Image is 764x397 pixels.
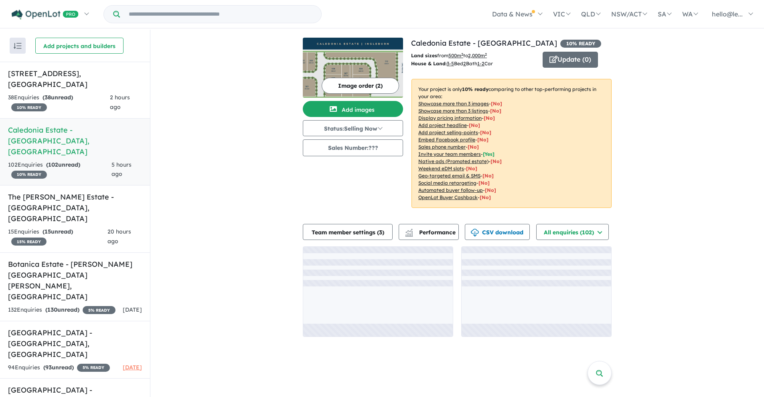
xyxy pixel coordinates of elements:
b: House & Land: [411,60,447,67]
button: Add projects and builders [35,38,124,54]
span: 5 % READY [83,306,116,314]
span: 5 hours ago [111,161,132,178]
h5: Botanica Estate - [PERSON_NAME][GEOGRAPHIC_DATA][PERSON_NAME] , [GEOGRAPHIC_DATA] [8,259,142,302]
sup: 2 [461,52,463,56]
span: to [463,52,487,58]
button: Add images [303,101,403,117]
span: 3 [379,229,382,236]
span: [ No ] [484,115,495,121]
b: Land sizes [411,52,437,58]
span: 15 % READY [11,238,47,246]
u: Weekend eDM slots [418,165,464,171]
img: line-chart.svg [405,229,413,233]
button: Team member settings (3) [303,224,393,240]
div: 15 Enquir ies [8,227,107,246]
u: 3-5 [447,60,454,67]
u: Display pricing information [418,115,482,121]
strong: ( unread) [43,364,74,371]
span: 93 [45,364,52,371]
p: Bed Bath Car [411,60,537,68]
span: 10 % READY [11,103,47,111]
h5: [GEOGRAPHIC_DATA] - [GEOGRAPHIC_DATA] , [GEOGRAPHIC_DATA] [8,327,142,360]
span: [No] [466,165,477,171]
span: 38 [45,94,51,101]
span: [ Yes ] [483,151,494,157]
span: Performance [406,229,456,236]
u: 2,000 m [468,52,487,58]
strong: ( unread) [43,94,73,101]
h5: [STREET_ADDRESS] , [GEOGRAPHIC_DATA] [8,68,142,90]
img: Openlot PRO Logo White [12,10,79,20]
u: OpenLot Buyer Cashback [418,194,478,200]
strong: ( unread) [45,306,79,313]
span: [DATE] [123,306,142,313]
button: Performance [399,224,459,240]
u: Embed Facebook profile [418,137,475,143]
div: 102 Enquir ies [8,160,111,179]
u: 2 [463,60,466,67]
button: CSV download [465,224,530,240]
span: 15 [45,228,51,235]
span: 5 % READY [77,364,110,372]
span: 2 hours ago [110,94,130,111]
u: 500 m [448,52,463,58]
input: Try estate name, suburb, builder or developer [122,6,320,23]
img: bar-chart.svg [405,231,413,236]
span: hello@le... [712,10,743,18]
strong: ( unread) [43,228,73,235]
img: Caledonia Estate - Ingleburn [303,38,403,98]
span: 10 % READY [11,171,47,179]
span: 130 [47,306,57,313]
sup: 2 [485,52,487,56]
span: [ No ] [468,144,479,150]
span: [No] [490,158,502,164]
span: [ No ] [490,108,501,114]
div: 38 Enquir ies [8,93,110,112]
span: [No] [480,194,491,200]
u: Showcase more than 3 images [418,101,489,107]
strong: ( unread) [46,161,80,168]
button: Image order (2) [322,78,399,94]
span: [ No ] [480,129,491,135]
u: Social media retargeting [418,180,476,186]
button: All enquiries (102) [536,224,609,240]
h5: Caledonia Estate - [GEOGRAPHIC_DATA] , [GEOGRAPHIC_DATA] [8,125,142,157]
span: 10 % READY [560,40,601,48]
u: Geo-targeted email & SMS [418,173,480,179]
u: Sales phone number [418,144,466,150]
p: Your project is only comparing to other top-performing projects in your area: - - - - - - - - - -... [411,79,612,208]
div: 132 Enquir ies [8,305,116,315]
span: [ No ] [477,137,488,143]
span: 102 [48,161,58,168]
img: sort.svg [14,43,22,49]
span: [ No ] [469,122,480,128]
u: 1-2 [477,60,484,67]
u: Add project selling-points [418,129,478,135]
h5: The [PERSON_NAME] Estate - [GEOGRAPHIC_DATA] , [GEOGRAPHIC_DATA] [8,191,142,224]
span: [No] [478,180,490,186]
span: 20 hours ago [107,228,131,245]
img: download icon [471,229,479,237]
p: from [411,52,537,60]
span: [ No ] [491,101,502,107]
u: Showcase more than 3 listings [418,108,488,114]
u: Add project headline [418,122,467,128]
span: [No] [482,173,494,179]
u: Native ads (Promoted estate) [418,158,488,164]
a: Caledonia Estate - [GEOGRAPHIC_DATA] [411,38,557,48]
u: Invite your team members [418,151,481,157]
button: Update (0) [543,52,598,68]
span: [No] [485,187,496,193]
div: 94 Enquir ies [8,363,110,373]
button: Status:Selling Now [303,120,403,136]
button: Sales Number:??? [303,139,403,156]
u: Automated buyer follow-up [418,187,483,193]
b: 10 % ready [462,86,488,92]
span: [DATE] [123,364,142,371]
